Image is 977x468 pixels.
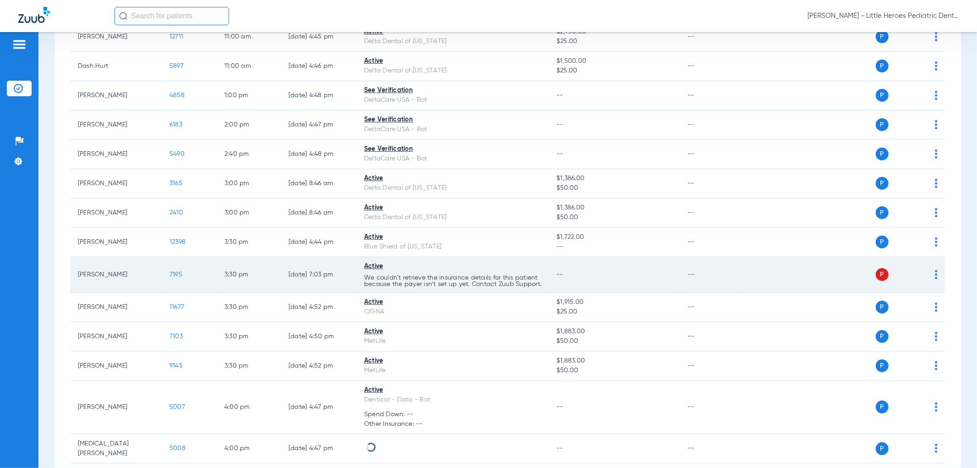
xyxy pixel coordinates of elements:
[557,336,673,346] span: $50.00
[217,52,281,81] td: 11:00 AM
[557,37,673,46] span: $25.00
[876,30,889,43] span: P
[557,203,673,213] span: $1,386.00
[281,381,357,435] td: [DATE] 4:47 PM
[281,22,357,52] td: [DATE] 4:45 PM
[876,330,889,343] span: P
[217,228,281,257] td: 3:30 PM
[680,52,742,81] td: --
[217,81,281,110] td: 1:00 PM
[217,381,281,435] td: 4:00 PM
[281,169,357,198] td: [DATE] 8:46 AM
[876,206,889,219] span: P
[364,37,542,46] div: Delta Dental of [US_STATE]
[680,198,742,228] td: --
[115,7,229,25] input: Search for patients
[281,198,357,228] td: [DATE] 8:46 AM
[217,169,281,198] td: 3:00 PM
[364,183,542,193] div: Delta Dental of [US_STATE]
[281,228,357,257] td: [DATE] 4:44 PM
[364,125,542,134] div: DeltaCare USA - Bot
[217,293,281,322] td: 3:30 PM
[557,151,563,157] span: --
[217,257,281,293] td: 3:30 PM
[876,89,889,102] span: P
[169,63,184,69] span: 5897
[71,52,162,81] td: Dash Hurt
[169,445,186,451] span: 5008
[680,293,742,322] td: --
[364,86,542,95] div: See Verification
[169,180,182,187] span: 3165
[364,144,542,154] div: See Verification
[281,81,357,110] td: [DATE] 4:48 PM
[557,213,673,222] span: $50.00
[217,352,281,381] td: 3:30 PM
[935,179,938,188] img: group-dot-blue.svg
[935,270,938,279] img: group-dot-blue.svg
[876,60,889,72] span: P
[217,434,281,463] td: 4:00 PM
[680,110,742,140] td: --
[364,154,542,164] div: DeltaCare USA - Bot
[557,66,673,76] span: $25.00
[680,81,742,110] td: --
[71,22,162,52] td: [PERSON_NAME]
[557,56,673,66] span: $1,500.00
[680,434,742,463] td: --
[169,333,183,340] span: 7103
[119,12,127,20] img: Search Icon
[557,404,563,410] span: --
[935,61,938,71] img: group-dot-blue.svg
[169,239,186,245] span: 12398
[876,359,889,372] span: P
[169,363,183,369] span: 9145
[557,307,673,317] span: $25.00
[217,198,281,228] td: 3:00 PM
[12,39,27,50] img: hamburger-icon
[557,327,673,336] span: $1,883.00
[71,257,162,293] td: [PERSON_NAME]
[935,149,938,159] img: group-dot-blue.svg
[169,209,183,216] span: 2410
[217,322,281,352] td: 3:30 PM
[281,434,357,463] td: [DATE] 4:47 PM
[169,271,182,278] span: 7195
[557,297,673,307] span: $1,915.00
[876,236,889,248] span: P
[680,228,742,257] td: --
[935,361,938,370] img: group-dot-blue.svg
[680,140,742,169] td: --
[217,110,281,140] td: 2:00 PM
[169,92,185,99] span: 4858
[876,177,889,190] span: P
[364,66,542,76] div: Delta Dental of [US_STATE]
[808,11,959,21] span: [PERSON_NAME] - Little Heroes Pediatric Dentistry
[281,257,357,293] td: [DATE] 7:03 PM
[876,301,889,314] span: P
[364,203,542,213] div: Active
[935,91,938,100] img: group-dot-blue.svg
[557,121,563,128] span: --
[876,442,889,455] span: P
[557,174,673,183] span: $1,386.00
[364,356,542,366] div: Active
[680,169,742,198] td: --
[364,410,542,419] span: Spend Down: --
[557,232,673,242] span: $1,722.00
[935,32,938,41] img: group-dot-blue.svg
[364,242,542,252] div: Blue Shield of [US_STATE]
[364,385,542,395] div: Active
[935,402,938,412] img: group-dot-blue.svg
[364,366,542,375] div: MetLife
[680,322,742,352] td: --
[557,242,673,252] span: --
[680,22,742,52] td: --
[71,169,162,198] td: [PERSON_NAME]
[71,434,162,463] td: [MEDICAL_DATA][PERSON_NAME]
[680,257,742,293] td: --
[876,268,889,281] span: P
[364,336,542,346] div: MetLife
[169,404,185,410] span: 5007
[281,110,357,140] td: [DATE] 4:47 PM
